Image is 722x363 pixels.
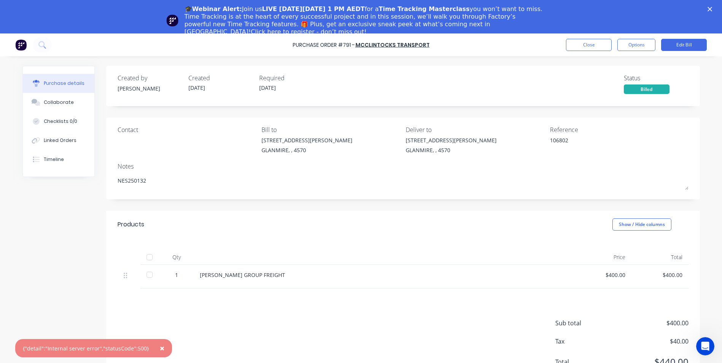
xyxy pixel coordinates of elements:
img: Factory [15,39,27,51]
div: Bill to [261,125,400,134]
b: LIVE [DATE][DATE] 1 PM AEDT [262,5,365,13]
div: Reference [550,125,689,134]
div: Timeline [44,156,64,163]
div: {"detail":"Internal server error","statusCode":500} [23,344,149,352]
div: Status [624,73,689,83]
button: Timeline [23,150,94,169]
button: Show / Hide columns [612,218,671,231]
div: 1 [166,271,188,279]
button: Linked Orders [23,131,94,150]
div: [STREET_ADDRESS][PERSON_NAME] [261,136,352,144]
div: Linked Orders [44,137,77,144]
div: Close [708,7,715,11]
div: Deliver to [406,125,544,134]
div: GLANMIRE, , 4570 [406,146,497,154]
div: Notes [118,162,689,171]
a: McClintocks Transport [355,41,430,49]
div: Price [574,250,631,265]
button: Checklists 0/0 [23,112,94,131]
iframe: Intercom live chat [696,337,714,355]
a: Click here to register - don’t miss out! [251,28,367,35]
div: [PERSON_NAME] GROUP FREIGHT [200,271,568,279]
button: Options [617,39,655,51]
b: 🎓Webinar Alert: [185,5,242,13]
span: $400.00 [612,318,689,328]
div: Products [118,220,144,229]
textarea: 106802 [550,136,645,153]
span: $40.00 [612,337,689,346]
b: Time Tracking Masterclass [379,5,470,13]
img: Profile image for Team [166,14,179,27]
textarea: NES250132 [118,173,689,190]
button: Close [152,339,172,357]
div: Join us for a you won’t want to miss. Time Tracking is at the heart of every successful project a... [185,5,544,36]
div: Checklists 0/0 [44,118,77,125]
span: × [160,343,164,353]
div: [PERSON_NAME] [118,84,182,92]
div: Purchase Order #791 - [293,41,355,49]
span: Tax [555,337,612,346]
div: Total [631,250,689,265]
div: GLANMIRE, , 4570 [261,146,352,154]
div: Required [259,73,324,83]
div: Qty [159,250,194,265]
button: Edit Bill [661,39,707,51]
div: Contact [118,125,256,134]
button: Collaborate [23,93,94,112]
div: Created [188,73,253,83]
div: Collaborate [44,99,74,106]
div: Purchase details [44,80,84,87]
span: Sub total [555,318,612,328]
div: $400.00 [638,271,682,279]
div: [STREET_ADDRESS][PERSON_NAME] [406,136,497,144]
div: Created by [118,73,182,83]
button: Close [566,39,612,51]
button: Purchase details [23,74,94,93]
div: $400.00 [580,271,625,279]
div: Billed [624,84,669,94]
